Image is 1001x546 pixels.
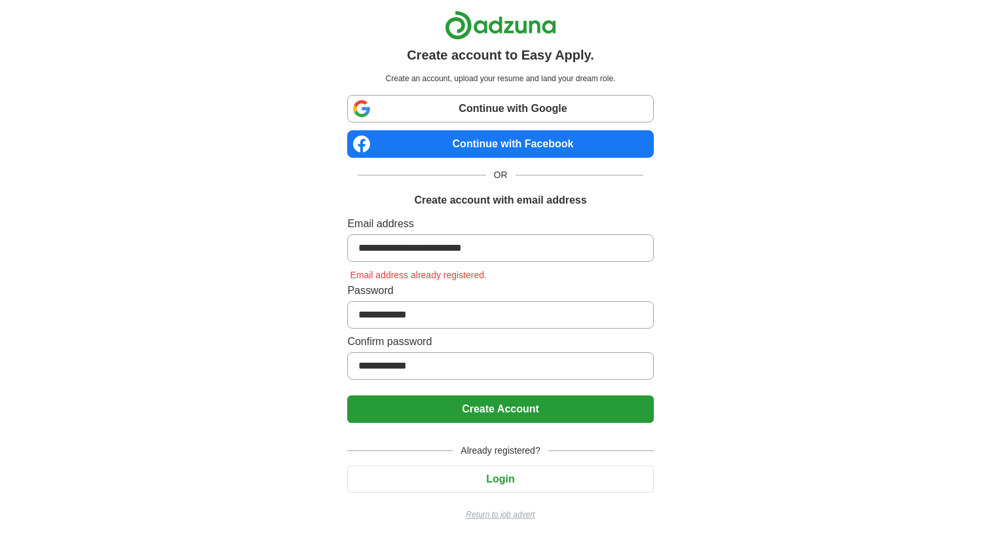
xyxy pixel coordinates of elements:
[453,444,548,458] span: Already registered?
[486,168,516,182] span: OR
[347,473,653,484] a: Login
[347,509,653,520] a: Return to job advert
[445,10,556,40] img: Adzuna logo
[347,216,653,232] label: Email address
[414,192,586,208] h1: Create account with email address
[407,45,594,65] h1: Create account to Easy Apply.
[350,73,651,84] p: Create an account, upload your resume and land your dream role.
[347,334,653,350] label: Confirm password
[347,283,653,299] label: Password
[347,395,653,423] button: Create Account
[347,95,653,122] a: Continue with Google
[347,465,653,493] button: Login
[347,270,489,280] span: Email address already registered.
[347,130,653,158] a: Continue with Facebook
